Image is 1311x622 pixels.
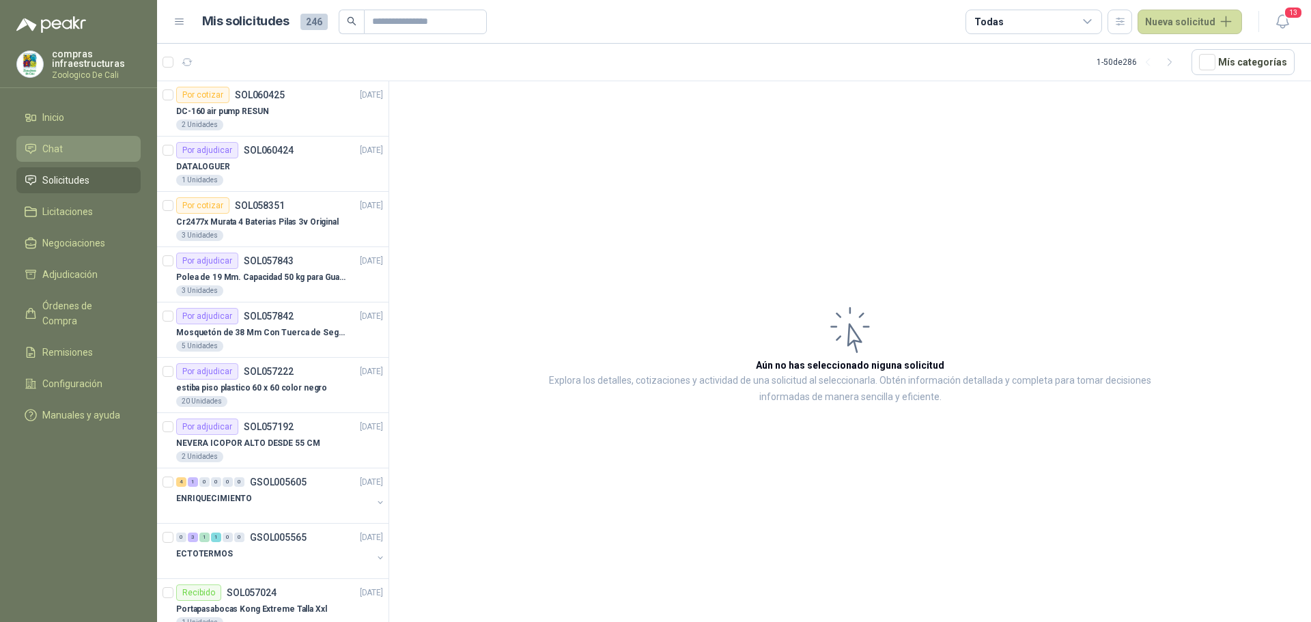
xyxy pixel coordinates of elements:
[16,230,141,256] a: Negociaciones
[360,421,383,434] p: [DATE]
[176,584,221,601] div: Recibido
[360,144,383,157] p: [DATE]
[42,110,64,125] span: Inicio
[16,293,141,334] a: Órdenes de Compra
[157,413,389,468] a: Por adjudicarSOL057192[DATE] NEVERA ICOPOR ALTO DESDE 55 CM2 Unidades
[176,142,238,158] div: Por adjudicar
[250,477,307,487] p: GSOL005605
[176,119,223,130] div: 2 Unidades
[16,16,86,33] img: Logo peakr
[176,363,238,380] div: Por adjudicar
[42,141,63,156] span: Chat
[176,160,230,173] p: DATALOGUER
[176,533,186,542] div: 0
[17,51,43,77] img: Company Logo
[157,192,389,247] a: Por cotizarSOL058351[DATE] Cr2477x Murata 4 Baterias Pilas 3v Original3 Unidades
[176,474,386,518] a: 4 1 0 0 0 0 GSOL005605[DATE] ENRIQUECIMIENTO
[42,408,120,423] span: Manuales y ayuda
[360,365,383,378] p: [DATE]
[157,81,389,137] a: Por cotizarSOL060425[DATE] DC-160 air pump RESUN2 Unidades
[360,199,383,212] p: [DATE]
[244,367,294,376] p: SOL057222
[176,603,327,616] p: Portapasabocas Kong Extreme Talla Xxl
[244,311,294,321] p: SOL057842
[16,104,141,130] a: Inicio
[157,358,389,413] a: Por adjudicarSOL057222[DATE] estiba piso plastico 60 x 60 color negro20 Unidades
[16,199,141,225] a: Licitaciones
[1192,49,1295,75] button: Mís categorías
[974,14,1003,29] div: Todas
[176,230,223,241] div: 3 Unidades
[202,12,290,31] h1: Mis solicitudes
[211,533,221,542] div: 1
[347,16,356,26] span: search
[176,271,346,284] p: Polea de 19 Mm. Capacidad 50 kg para Guaya. Cable O [GEOGRAPHIC_DATA]
[234,533,244,542] div: 0
[42,267,98,282] span: Adjudicación
[176,253,238,269] div: Por adjudicar
[16,261,141,287] a: Adjudicación
[244,145,294,155] p: SOL060424
[360,310,383,323] p: [DATE]
[244,422,294,432] p: SOL057192
[16,167,141,193] a: Solicitudes
[176,105,268,118] p: DC-160 air pump RESUN
[360,531,383,544] p: [DATE]
[42,345,93,360] span: Remisiones
[52,71,141,79] p: Zoologico De Cali
[42,173,89,188] span: Solicitudes
[176,451,223,462] div: 2 Unidades
[188,477,198,487] div: 1
[199,477,210,487] div: 0
[42,376,102,391] span: Configuración
[42,204,93,219] span: Licitaciones
[188,533,198,542] div: 3
[211,477,221,487] div: 0
[176,197,229,214] div: Por cotizar
[176,285,223,296] div: 3 Unidades
[176,437,320,450] p: NEVERA ICOPOR ALTO DESDE 55 CM
[235,90,285,100] p: SOL060425
[300,14,328,30] span: 246
[756,358,944,373] h3: Aún no has seleccionado niguna solicitud
[223,533,233,542] div: 0
[526,373,1174,406] p: Explora los detalles, cotizaciones y actividad de una solicitud al seleccionarla. Obtén informaci...
[176,216,339,229] p: Cr2477x Murata 4 Baterias Pilas 3v Original
[176,477,186,487] div: 4
[1097,51,1181,73] div: 1 - 50 de 286
[244,256,294,266] p: SOL057843
[1270,10,1295,34] button: 13
[16,136,141,162] a: Chat
[360,89,383,102] p: [DATE]
[176,382,327,395] p: estiba piso plastico 60 x 60 color negro
[42,298,128,328] span: Órdenes de Compra
[176,548,233,561] p: ECTOTERMOS
[157,247,389,302] a: Por adjudicarSOL057843[DATE] Polea de 19 Mm. Capacidad 50 kg para Guaya. Cable O [GEOGRAPHIC_DATA...
[176,492,252,505] p: ENRIQUECIMIENTO
[42,236,105,251] span: Negociaciones
[176,419,238,435] div: Por adjudicar
[360,586,383,599] p: [DATE]
[16,402,141,428] a: Manuales y ayuda
[223,477,233,487] div: 0
[176,341,223,352] div: 5 Unidades
[227,588,277,597] p: SOL057024
[1284,6,1303,19] span: 13
[157,137,389,192] a: Por adjudicarSOL060424[DATE] DATALOGUER1 Unidades
[235,201,285,210] p: SOL058351
[176,87,229,103] div: Por cotizar
[199,533,210,542] div: 1
[16,371,141,397] a: Configuración
[176,326,346,339] p: Mosquetón de 38 Mm Con Tuerca de Seguridad. Carga 100 kg
[176,175,223,186] div: 1 Unidades
[176,529,386,573] a: 0 3 1 1 0 0 GSOL005565[DATE] ECTOTERMOS
[176,308,238,324] div: Por adjudicar
[234,477,244,487] div: 0
[250,533,307,542] p: GSOL005565
[360,476,383,489] p: [DATE]
[157,302,389,358] a: Por adjudicarSOL057842[DATE] Mosquetón de 38 Mm Con Tuerca de Seguridad. Carga 100 kg5 Unidades
[16,339,141,365] a: Remisiones
[176,396,227,407] div: 20 Unidades
[360,255,383,268] p: [DATE]
[1138,10,1242,34] button: Nueva solicitud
